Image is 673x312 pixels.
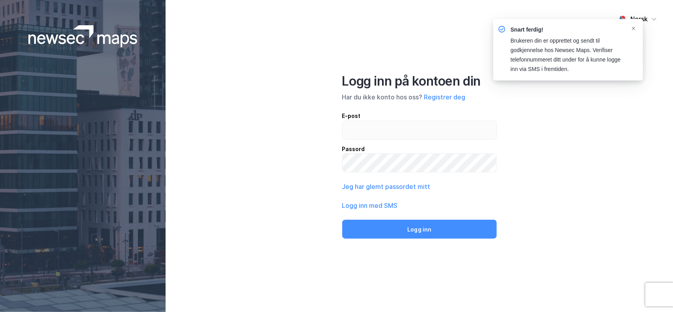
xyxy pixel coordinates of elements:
div: Snart ferdig! [511,25,624,35]
div: Kontrollprogram for chat [634,274,673,312]
div: Logg inn på kontoen din [342,73,497,89]
div: Passord [342,144,497,154]
button: Logg inn [342,220,497,239]
button: Logg inn med SMS [342,201,398,210]
button: Jeg har glemt passordet mitt [342,182,431,191]
iframe: Chat Widget [634,274,673,312]
div: Har du ikke konto hos oss? [342,92,497,102]
button: Registrer deg [424,92,466,102]
div: Brukeren din er opprettet og sendt til godkjennelse hos Newsec Maps. Verifiser telefonnummeret di... [511,36,624,74]
div: Norsk [630,14,648,24]
img: logoWhite.bf58a803f64e89776f2b079ca2356427.svg [28,25,138,47]
div: E-post [342,111,497,121]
